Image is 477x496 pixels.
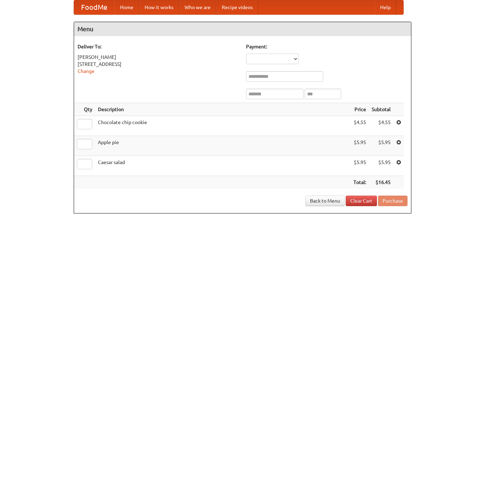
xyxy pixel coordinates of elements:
[305,196,345,206] a: Back to Menu
[369,103,393,116] th: Subtotal
[351,136,369,156] td: $5.95
[139,0,179,14] a: How it works
[346,196,377,206] a: Clear Cart
[78,54,239,61] div: [PERSON_NAME]
[114,0,139,14] a: Home
[369,156,393,176] td: $5.95
[78,68,94,74] a: Change
[378,196,408,206] button: Purchase
[78,61,239,68] div: [STREET_ADDRESS]
[351,103,369,116] th: Price
[78,43,239,50] h5: Deliver To:
[369,116,393,136] td: $4.55
[351,116,369,136] td: $4.55
[375,0,396,14] a: Help
[95,136,351,156] td: Apple pie
[179,0,216,14] a: Who we are
[74,0,114,14] a: FoodMe
[95,156,351,176] td: Caesar salad
[246,43,408,50] h5: Payment:
[351,176,369,189] th: Total:
[369,176,393,189] th: $16.45
[369,136,393,156] td: $5.95
[74,103,95,116] th: Qty
[351,156,369,176] td: $5.95
[95,103,351,116] th: Description
[74,22,411,36] h4: Menu
[95,116,351,136] td: Chocolate chip cookie
[216,0,258,14] a: Recipe videos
